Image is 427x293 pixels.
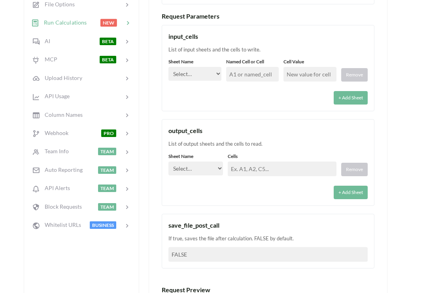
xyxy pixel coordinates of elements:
[39,19,87,26] span: Run Calculations
[90,222,116,229] span: BUSINESS
[40,112,83,118] span: Column Names
[168,46,368,54] div: List of input sheets and the cells to write.
[40,204,82,210] span: Block Requests
[334,186,368,200] button: + Add Sheet
[168,59,221,66] label: Sheet Name
[40,130,68,137] span: Webhook
[98,204,116,211] span: TEAM
[40,222,81,228] span: Whitelist URLs
[98,185,116,192] span: TEAM
[168,235,368,243] div: If true, saves the file after calculation. FALSE by default.
[40,56,57,63] span: MCP
[40,93,70,100] span: API Usage
[40,75,82,82] span: Upload History
[40,148,69,155] span: Team Info
[226,67,279,82] input: A1 or named_cell
[168,126,368,136] div: output_cells
[168,141,368,148] div: List of output sheets and the cells to read.
[100,56,116,64] span: BETA
[168,221,368,230] div: save_file_post_call
[168,32,368,42] div: input_cells
[341,68,368,82] button: Remove
[228,153,336,160] label: Cells
[40,38,50,45] span: AI
[226,59,279,66] label: Named Cell or Cell
[40,1,75,8] span: File Options
[228,162,336,177] input: Ex. A1, A2, C5...
[283,67,336,82] input: New value for cell
[40,167,83,173] span: Auto Reporting
[334,91,368,105] button: + Add Sheet
[100,19,117,27] span: NEW
[98,148,116,156] span: TEAM
[168,153,223,160] label: Sheet Name
[283,59,336,66] label: Cell Value
[101,130,116,137] span: PRO
[40,185,70,192] span: API Alerts
[98,167,116,174] span: TEAM
[100,38,116,46] span: BETA
[162,13,374,20] h3: Request Parameters
[341,163,368,177] button: Remove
